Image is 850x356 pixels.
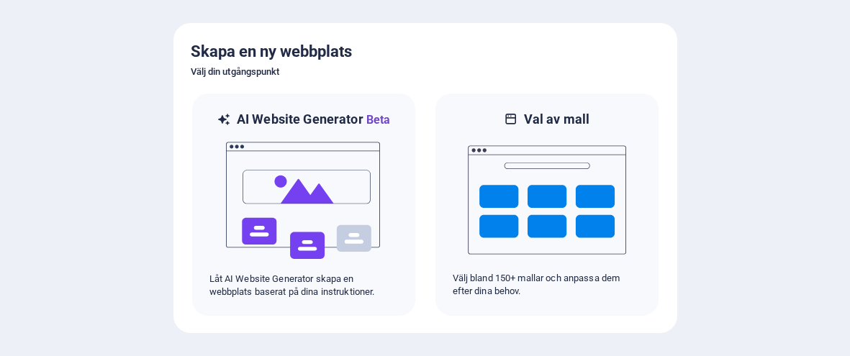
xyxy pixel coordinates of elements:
[363,113,391,127] span: Beta
[225,129,383,273] img: ai
[191,63,660,81] h6: Välj din utgångspunkt
[209,273,398,298] p: Låt AI Website Generator skapa en webbplats baserat på dina instruktioner.
[524,111,590,128] h6: Val av mall
[191,92,417,317] div: AI Website GeneratorBetaaiLåt AI Website Generator skapa en webbplats baserat på dina instruktioner.
[237,111,390,129] h6: AI Website Generator
[191,40,660,63] h5: Skapa en ny webbplats
[453,272,641,298] p: Välj bland 150+ mallar och anpassa dem efter dina behov.
[434,92,660,317] div: Val av mallVälj bland 150+ mallar och anpassa dem efter dina behov.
